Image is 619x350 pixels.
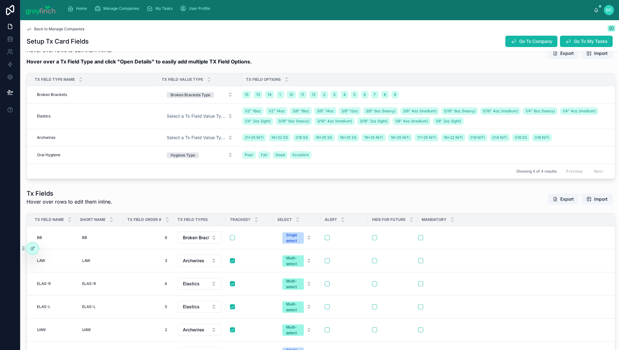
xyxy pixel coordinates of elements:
[27,189,112,198] h1: Tx Fields
[277,217,292,222] span: Select
[480,107,520,115] a: 5/16" 4oz (medium)
[293,134,310,141] a: 016 SS
[256,92,260,97] span: 13
[246,77,281,82] span: Tx Field Options
[286,324,300,336] div: Multi-select
[313,134,335,141] a: 19x25 SS
[323,92,325,97] span: 2
[25,5,57,15] img: App logo
[357,117,390,125] a: 3/16" 2oz (light)
[442,107,478,115] a: 5/16" 6oz (heavy)
[93,3,143,14] a: Manage Companies
[242,91,251,98] a: 15
[290,151,311,159] a: Excellent
[275,152,285,157] span: Good
[391,135,410,140] span: 18x25 NiTi
[343,92,346,97] span: 4
[340,135,357,140] span: 18x25 SS
[444,109,475,114] span: 5/16" 6oz (heavy)
[286,255,300,267] div: Multi-select
[277,252,316,269] button: Select Button
[581,48,613,59] button: Import
[183,327,204,333] span: Archwires
[286,301,300,313] div: Multi-select
[362,134,386,141] a: 19x25 NiTi
[162,77,203,82] span: Tx Field Value Type
[394,92,396,97] span: 9
[82,327,91,332] span: UAW
[183,281,200,287] span: Elastics
[433,117,464,125] a: 1/8" 2oz (light)
[245,109,261,114] span: 1/2" 16oz
[37,152,60,157] span: Oral Hygiene
[277,91,284,98] a: 1
[171,92,210,98] div: Broken Brackets Type
[162,149,238,161] button: Select Button
[37,114,51,119] span: Elastics
[127,217,161,222] span: Tx Field Order #
[388,134,412,141] a: 18x25 NiTi
[483,109,518,114] span: 5/16" 4oz (medium)
[62,2,594,15] div: scrollable content
[155,6,172,11] span: My Tasks
[523,107,557,115] a: 1/4" 6oz (heavy)
[277,229,316,246] button: Select Button
[314,107,336,115] a: 3/8" 14oz
[560,36,613,47] button: Go To My Tasks
[37,258,45,263] span: LAW
[315,117,355,125] a: 3/16" 4oz (medium)
[364,135,383,140] span: 19x25 NiTi
[37,92,67,97] span: Broken Brackets
[594,50,608,56] span: Import
[162,110,238,122] button: Select Button
[277,321,316,338] button: Select Button
[278,119,309,124] span: 3/16" 6oz (heavy)
[242,151,256,159] a: Poor
[505,36,557,47] button: Go To Company
[145,3,177,14] a: My Tasks
[277,275,316,292] button: Select Button
[371,91,379,98] a: 7
[183,234,209,241] span: Broken Brackets
[436,119,461,124] span: 1/8" 2oz (light)
[183,304,200,310] span: Elastics
[245,152,253,157] span: Poor
[269,134,291,141] a: 16x22 SS
[34,27,84,32] span: Back to Manage Companies
[129,235,167,240] span: 6
[82,304,96,309] span: ELAS-L
[361,91,369,98] a: 6
[35,77,75,82] span: Tx Field Type Name
[289,92,293,97] span: 10
[254,91,262,98] a: 13
[177,217,208,222] span: Tx Field Types
[562,109,596,114] span: 1/4" 4oz (medium)
[37,135,55,140] span: Archwires
[82,258,90,263] span: LAW
[242,134,266,141] a: 21x25 NiTi
[103,6,139,11] span: Manage Companies
[492,135,507,140] span: 014 NiTi
[273,151,287,159] a: Good
[37,304,51,309] span: ELAS-L
[129,304,167,309] span: 5
[265,91,274,98] a: 14
[82,235,87,240] span: BB
[286,232,300,244] div: Single select
[292,109,309,114] span: 3/8" 16oz
[532,134,552,141] a: 018 NiTi
[296,135,308,140] span: 016 SS
[267,92,272,97] span: 14
[178,3,214,14] a: User Profile
[515,135,527,140] span: 018 SS
[245,119,271,124] span: 1/4" 2oz (light)
[129,327,167,332] span: 2
[560,107,598,115] a: 1/4" 4oz (medium)
[512,134,530,141] a: 018 SS
[82,281,96,286] span: ELAS-R
[290,107,312,115] a: 3/8" 16oz
[331,91,338,98] a: 3
[37,281,51,286] span: ELAS-R
[366,109,395,114] span: 3/8" 6oz (heavy)
[292,152,309,157] span: Excellent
